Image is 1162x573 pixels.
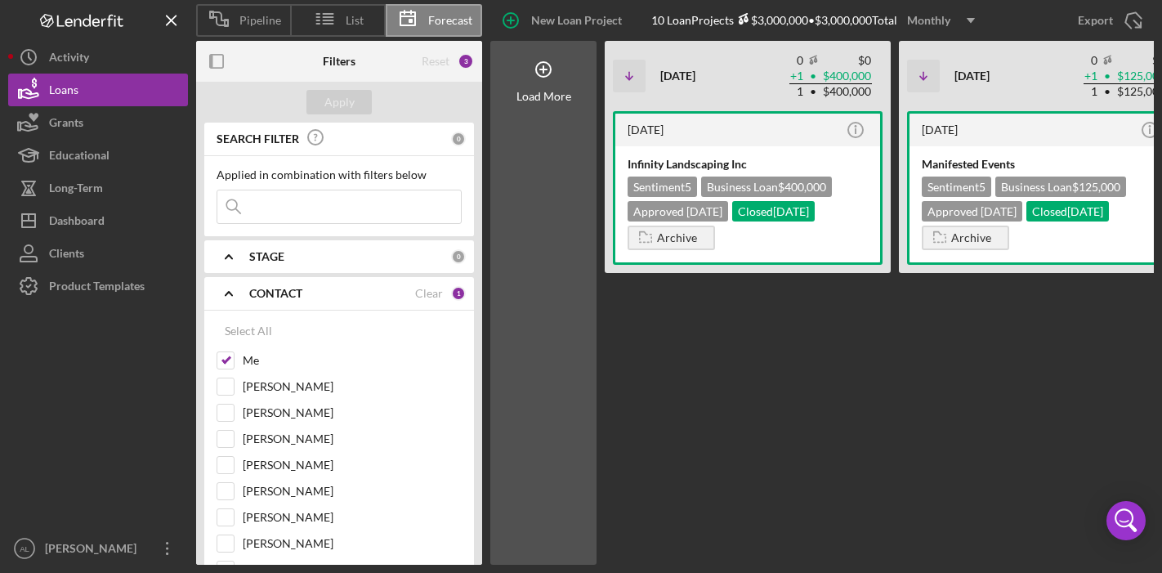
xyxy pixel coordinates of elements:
[822,53,872,69] td: $0
[49,139,109,176] div: Educational
[734,13,808,27] div: $3,000,000
[789,69,804,84] td: + 1
[1084,84,1098,100] td: 1
[415,287,443,300] div: Clear
[8,74,188,106] button: Loans
[651,8,985,33] div: 10 Loan Projects • $3,000,000 Total
[628,123,664,137] time: 2025-02-04 00:27
[243,431,462,447] label: [PERSON_NAME]
[323,55,355,68] b: Filters
[922,177,991,197] div: Sentiment 5
[8,106,188,139] button: Grants
[217,168,462,181] div: Applied in combination with filters below
[897,8,985,33] button: Monthly
[20,544,29,553] text: AL
[922,156,1162,172] div: Manifested Events
[458,53,474,69] div: 3
[628,226,715,250] button: Archive
[49,106,83,143] div: Grants
[660,69,695,83] b: [DATE]
[628,177,697,197] div: Sentiment 5
[922,226,1009,250] button: Archive
[243,457,462,473] label: [PERSON_NAME]
[954,69,990,83] b: [DATE]
[225,315,272,347] div: Select All
[451,286,466,301] div: 1
[217,132,299,145] b: SEARCH FILTER
[41,532,147,569] div: [PERSON_NAME]
[243,378,462,395] label: [PERSON_NAME]
[249,250,284,263] b: STAGE
[701,177,832,197] div: Business Loan $400,000
[907,8,950,33] div: Monthly
[951,226,991,250] div: Archive
[324,90,355,114] div: Apply
[49,204,105,241] div: Dashboard
[732,201,815,222] div: Closed [DATE]
[628,156,868,172] div: Infinity Landscaping Inc
[490,4,638,37] button: New Loan Project
[822,84,872,100] td: $400,000
[1106,501,1146,540] div: Open Intercom Messenger
[239,14,281,27] span: Pipeline
[516,90,571,103] div: Load More
[49,172,103,208] div: Long-Term
[1084,53,1098,69] td: 0
[8,204,188,237] button: Dashboard
[789,84,804,100] td: 1
[8,532,188,565] button: AL[PERSON_NAME]
[243,405,462,421] label: [PERSON_NAME]
[8,41,188,74] button: Activity
[922,201,1022,222] div: Approved [DATE]
[249,287,302,300] b: CONTACT
[1061,4,1154,37] button: Export
[8,172,188,204] button: Long-Term
[531,4,622,37] div: New Loan Project
[49,41,89,78] div: Activity
[422,55,449,68] div: Reset
[8,270,188,302] button: Product Templates
[428,14,472,27] span: Forecast
[49,237,84,274] div: Clients
[243,535,462,552] label: [PERSON_NAME]
[49,270,145,307] div: Product Templates
[8,139,188,172] button: Educational
[922,123,958,137] time: 2025-06-04 14:23
[346,14,364,27] span: List
[243,352,462,369] label: Me
[628,201,728,222] div: Approved [DATE]
[657,226,697,250] div: Archive
[1084,69,1098,84] td: + 1
[1078,4,1113,37] div: Export
[808,87,818,97] span: •
[217,315,280,347] button: Select All
[243,483,462,499] label: [PERSON_NAME]
[995,177,1126,197] div: Business Loan $125,000
[49,74,78,110] div: Loans
[306,90,372,114] button: Apply
[243,509,462,526] label: [PERSON_NAME]
[822,69,872,84] td: $400,000
[451,249,466,264] div: 0
[1026,201,1109,222] div: Closed [DATE]
[789,53,804,69] td: 0
[613,111,883,265] a: [DATE]Infinity Landscaping IncSentiment5Business Loan$400,000Approved [DATE]Closed[DATE]Archive
[1102,71,1112,82] span: •
[1102,87,1112,97] span: •
[8,237,188,270] button: Clients
[808,71,818,82] span: •
[451,132,466,146] div: 0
